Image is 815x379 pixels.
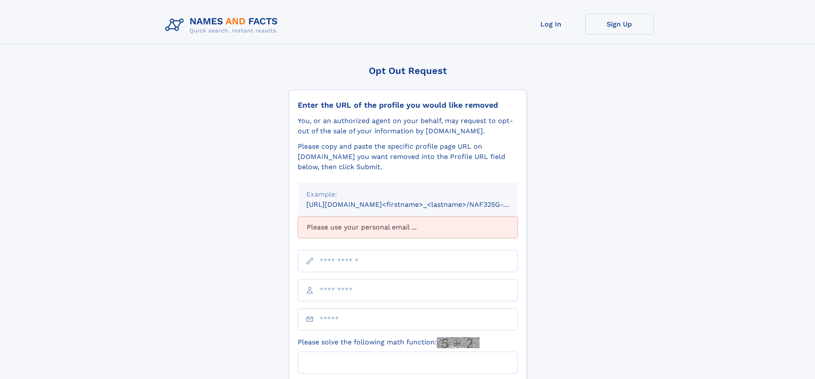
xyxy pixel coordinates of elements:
div: Please copy and paste the specific profile page URL on [DOMAIN_NAME] you want removed into the Pr... [298,141,518,172]
a: Sign Up [585,14,654,35]
div: Opt Out Request [289,65,527,76]
label: Please solve the following math function: [298,337,480,348]
div: Example: [306,189,509,200]
div: Please use your personal email ... [298,217,518,238]
small: [URL][DOMAIN_NAME]<firstname>_<lastname>/NAF325G-xxxxxxxx [306,200,534,209]
div: Enter the URL of the profile you would like removed [298,100,518,110]
img: Logo Names and Facts [162,14,285,37]
div: You, or an authorized agent on your behalf, may request to opt-out of the sale of your informatio... [298,116,518,136]
a: Log In [517,14,585,35]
